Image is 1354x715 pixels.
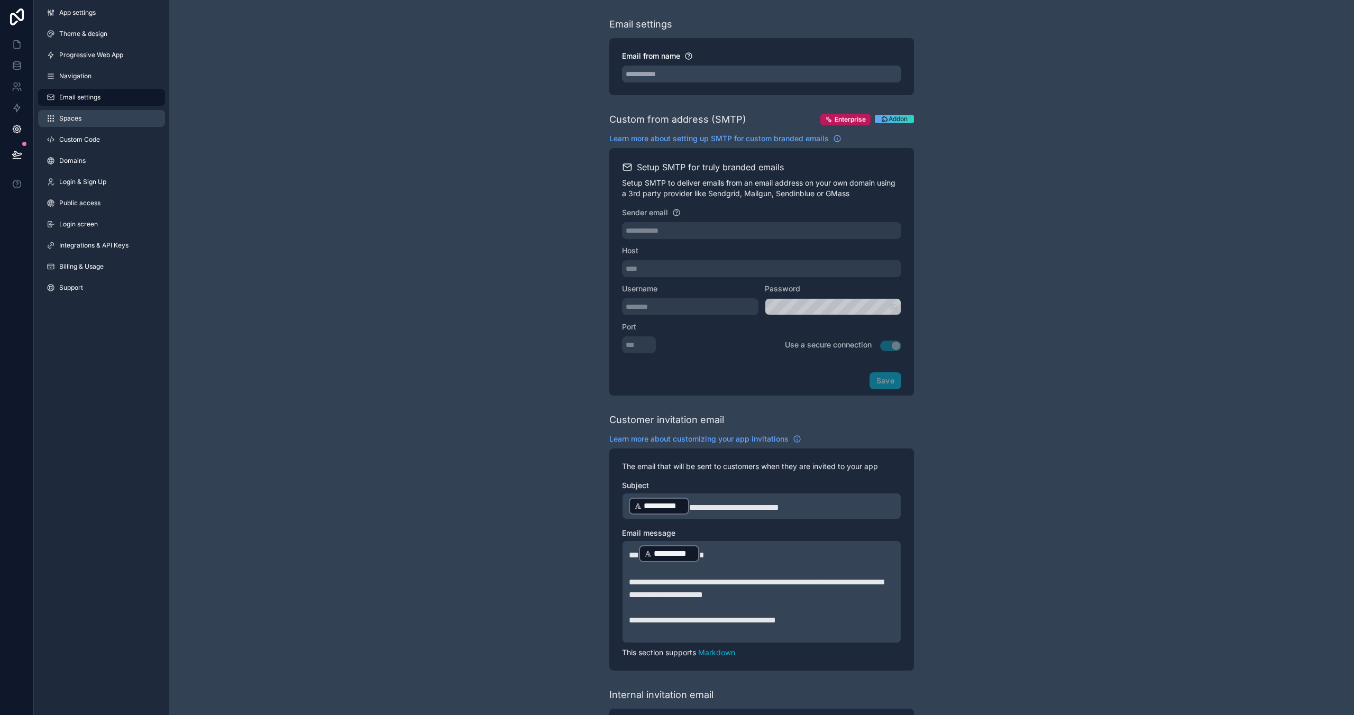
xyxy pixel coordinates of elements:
[38,4,165,21] a: App settings
[59,178,106,186] span: Login & Sign Up
[609,687,713,702] div: Internal invitation email
[38,68,165,85] a: Navigation
[59,114,81,123] span: Spaces
[59,199,100,207] span: Public access
[609,112,746,127] div: Custom from address (SMTP)
[38,47,165,63] a: Progressive Web App
[622,461,901,472] p: The email that will be sent to customers when they are invited to your app
[622,528,675,537] span: Email message
[765,284,800,293] span: Password
[38,173,165,190] a: Login & Sign Up
[59,93,100,102] span: Email settings
[38,195,165,212] a: Public access
[622,51,680,60] span: Email from name
[59,72,92,80] span: Navigation
[59,283,83,292] span: Support
[875,113,914,126] a: Addon
[59,135,100,144] span: Custom Code
[38,216,165,233] a: Login screen
[622,322,636,331] span: Port
[38,258,165,275] a: Billing & Usage
[59,262,104,271] span: Billing & Usage
[698,648,735,657] a: Markdown
[622,246,638,255] span: Host
[609,133,841,144] a: Learn more about setting up SMTP for custom branded emails
[889,115,908,123] span: Addon
[59,8,96,17] span: App settings
[59,157,86,165] span: Domains
[835,115,866,124] span: Enterprise
[622,178,901,199] p: Setup SMTP to deliver emails from an email address on your own domain using a 3rd party provider ...
[38,279,165,296] a: Support
[59,220,98,228] span: Login screen
[38,25,165,42] a: Theme & design
[38,131,165,148] a: Custom Code
[637,161,784,173] h2: Setup SMTP for truly branded emails
[609,434,801,444] a: Learn more about customizing your app invitations
[622,648,696,657] span: This section supports
[38,152,165,169] a: Domains
[38,110,165,127] a: Spaces
[622,208,668,217] span: Sender email
[609,17,672,32] div: Email settings
[609,133,829,144] span: Learn more about setting up SMTP for custom branded emails
[59,51,123,59] span: Progressive Web App
[59,241,129,250] span: Integrations & API Keys
[622,481,649,490] span: Subject
[38,89,165,106] a: Email settings
[609,434,789,444] span: Learn more about customizing your app invitations
[59,30,107,38] span: Theme & design
[785,340,872,349] span: Use a secure connection
[38,237,165,254] a: Integrations & API Keys
[622,284,657,293] span: Username
[609,412,724,427] div: Customer invitation email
